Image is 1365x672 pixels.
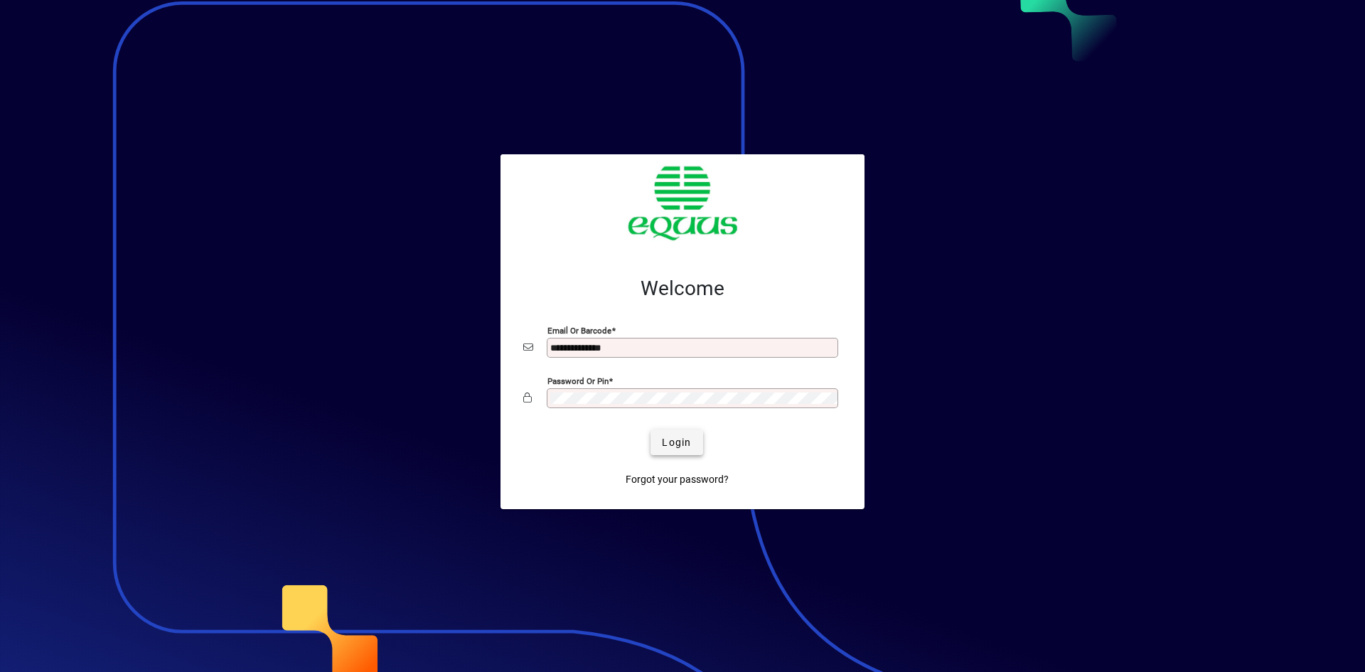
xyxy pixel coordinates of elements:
[547,376,609,386] mat-label: Password or Pin
[620,466,734,492] a: Forgot your password?
[651,430,702,455] button: Login
[626,472,729,487] span: Forgot your password?
[523,277,842,301] h2: Welcome
[662,435,691,450] span: Login
[547,326,611,336] mat-label: Email or Barcode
